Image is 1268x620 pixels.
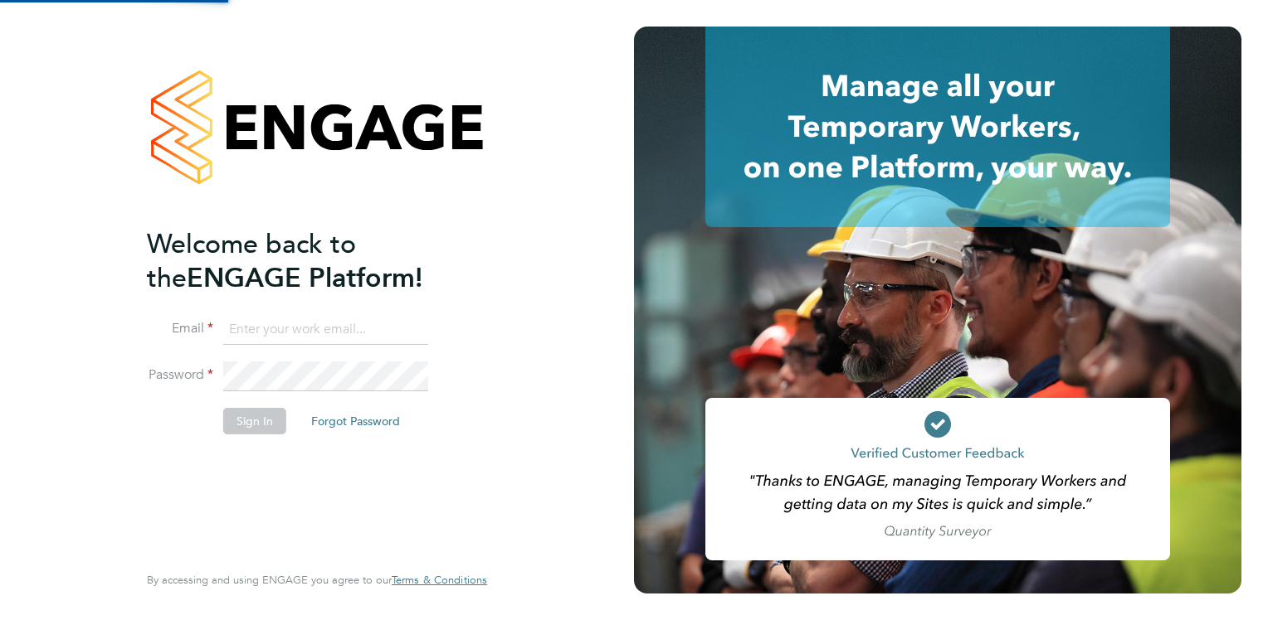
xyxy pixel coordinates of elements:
label: Password [147,366,213,384]
a: Terms & Conditions [392,574,487,587]
button: Forgot Password [298,408,413,434]
label: Email [147,320,213,337]
span: Welcome back to the [147,228,356,294]
span: Terms & Conditions [392,573,487,587]
input: Enter your work email... [223,315,428,345]
button: Sign In [223,408,286,434]
h2: ENGAGE Platform! [147,227,471,295]
span: By accessing and using ENGAGE you agree to our [147,573,487,587]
